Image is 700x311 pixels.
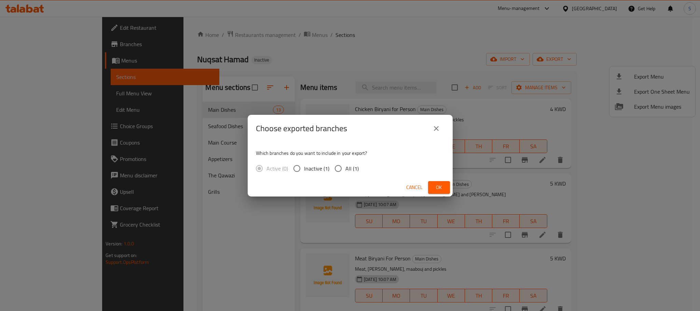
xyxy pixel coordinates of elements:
span: Cancel [406,183,423,192]
span: Inactive (1) [304,164,329,173]
button: close [428,120,444,137]
p: Which branches do you want to include in your export? [256,150,444,157]
span: All (1) [345,164,359,173]
span: Ok [434,183,444,192]
button: Cancel [403,181,425,194]
h2: Choose exported branches [256,123,347,134]
span: Active (0) [266,164,288,173]
button: Ok [428,181,450,194]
